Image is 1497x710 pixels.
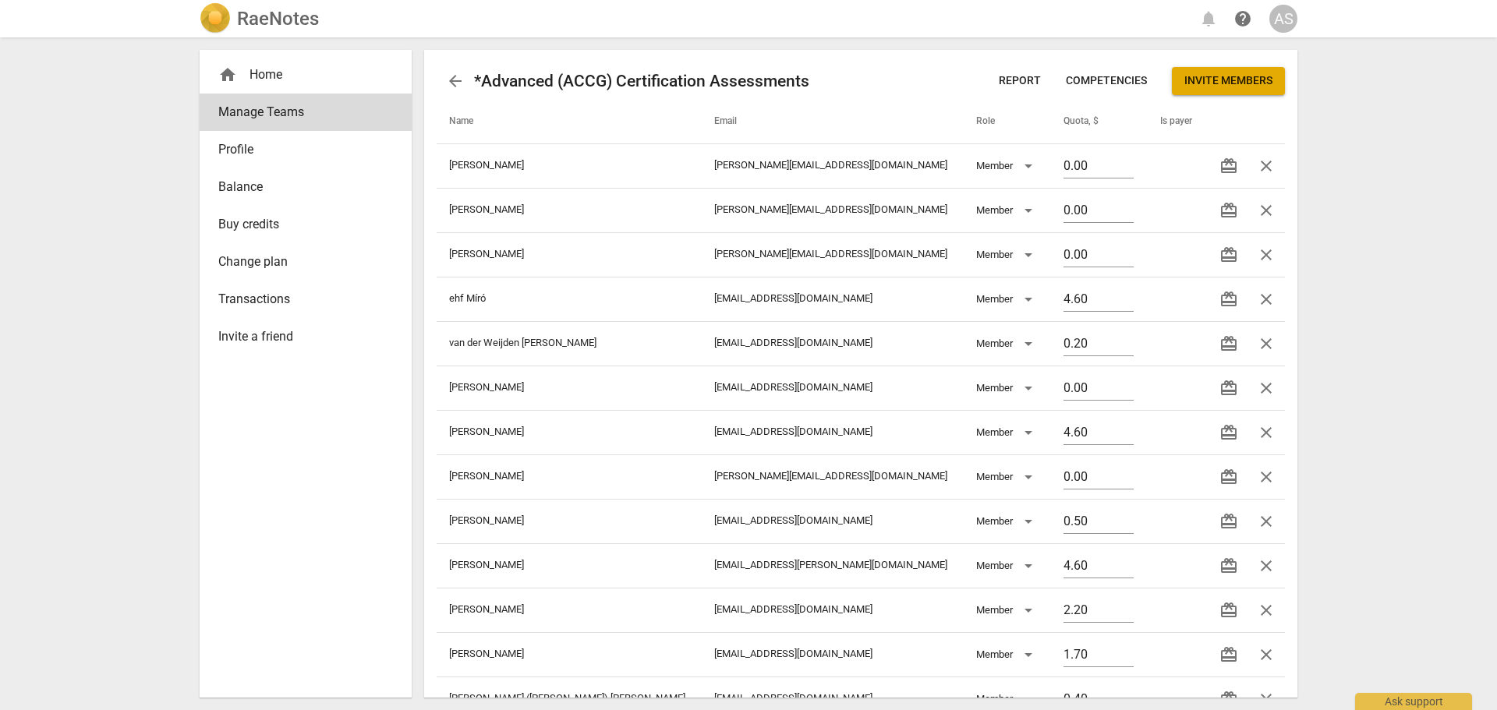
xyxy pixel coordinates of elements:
[976,154,1038,178] div: Member
[1210,369,1247,407] button: Transfer credits
[200,56,412,94] div: Home
[702,321,964,366] td: [EMAIL_ADDRESS][DOMAIN_NAME]
[1257,157,1276,175] span: close
[437,410,702,454] td: [PERSON_NAME]
[218,65,380,84] div: Home
[437,321,702,366] td: van der Weijden [PERSON_NAME]
[437,277,702,321] td: ehf Míró
[1233,9,1252,28] span: help
[218,178,380,196] span: Balance
[976,553,1038,578] div: Member
[218,253,380,271] span: Change plan
[218,103,380,122] span: Manage Teams
[1257,290,1276,309] span: close
[437,499,702,543] td: [PERSON_NAME]
[218,140,380,159] span: Profile
[1257,201,1276,220] span: close
[976,598,1038,623] div: Member
[1229,5,1257,33] a: Help
[449,115,492,128] span: Name
[1355,693,1472,710] div: Ask support
[1210,325,1247,362] button: Transfer credits
[218,290,380,309] span: Transactions
[200,206,412,243] a: Buy credits
[1257,468,1276,486] span: close
[437,188,702,232] td: [PERSON_NAME]
[1257,690,1276,708] span: close
[1219,601,1238,620] span: redeem
[1257,245,1276,264] span: close
[437,588,702,632] td: [PERSON_NAME]
[1257,556,1276,575] span: close
[976,509,1038,534] div: Member
[1219,556,1238,575] span: redeem
[200,281,412,318] a: Transactions
[437,366,702,410] td: [PERSON_NAME]
[1053,67,1159,95] button: Competencies
[702,366,964,410] td: [EMAIL_ADDRESS][DOMAIN_NAME]
[1219,157,1238,175] span: redeem
[1210,592,1247,629] button: Transfer credits
[1257,379,1276,397] span: close
[1219,645,1238,664] span: redeem
[1210,636,1247,673] button: Transfer credits
[1257,512,1276,531] span: close
[1219,245,1238,264] span: redeem
[702,588,964,632] td: [EMAIL_ADDRESS][DOMAIN_NAME]
[1210,236,1247,274] button: Transfer credits
[218,65,237,84] span: home
[1210,547,1247,585] button: Transfer credits
[1172,67,1285,95] button: Invite members
[1257,334,1276,353] span: close
[200,168,412,206] a: Balance
[714,115,756,128] span: Email
[1269,5,1297,33] button: AS
[200,3,319,34] a: LogoRaeNotes
[1210,147,1247,185] button: Transfer credits
[976,376,1038,401] div: Member
[237,8,319,30] h2: RaeNotes
[1257,645,1276,664] span: close
[702,499,964,543] td: [EMAIL_ADDRESS][DOMAIN_NAME]
[976,420,1038,445] div: Member
[702,632,964,676] td: [EMAIL_ADDRESS][DOMAIN_NAME]
[1219,512,1238,531] span: redeem
[200,318,412,355] a: Invite a friend
[702,454,964,499] td: [PERSON_NAME][EMAIL_ADDRESS][DOMAIN_NAME]
[437,454,702,499] td: [PERSON_NAME]
[1219,690,1238,708] span: redeem
[986,67,1053,95] button: Report
[1210,414,1247,451] button: Transfer credits
[702,277,964,321] td: [EMAIL_ADDRESS][DOMAIN_NAME]
[218,215,380,234] span: Buy credits
[1148,100,1198,143] th: Is payer
[474,72,809,91] h2: *Advanced (ACCG) Certification Assessments
[1257,423,1276,442] span: close
[1210,458,1247,496] button: Transfer credits
[976,642,1038,667] div: Member
[976,115,1014,128] span: Role
[200,131,412,168] a: Profile
[437,632,702,676] td: [PERSON_NAME]
[200,3,231,34] img: Logo
[702,543,964,588] td: [EMAIL_ADDRESS][PERSON_NAME][DOMAIN_NAME]
[1210,281,1247,318] button: Transfer credits
[976,242,1038,267] div: Member
[200,94,412,131] a: Manage Teams
[437,232,702,277] td: [PERSON_NAME]
[702,143,964,188] td: [PERSON_NAME][EMAIL_ADDRESS][DOMAIN_NAME]
[1219,468,1238,486] span: redeem
[1257,601,1276,620] span: close
[999,73,1041,89] span: Report
[702,232,964,277] td: [PERSON_NAME][EMAIL_ADDRESS][DOMAIN_NAME]
[1219,423,1238,442] span: redeem
[1219,290,1238,309] span: redeem
[976,465,1038,489] div: Member
[1219,334,1238,353] span: redeem
[446,72,465,90] span: arrow_back
[1184,73,1272,89] span: Invite members
[1210,192,1247,229] button: Transfer credits
[976,331,1038,356] div: Member
[1219,201,1238,220] span: redeem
